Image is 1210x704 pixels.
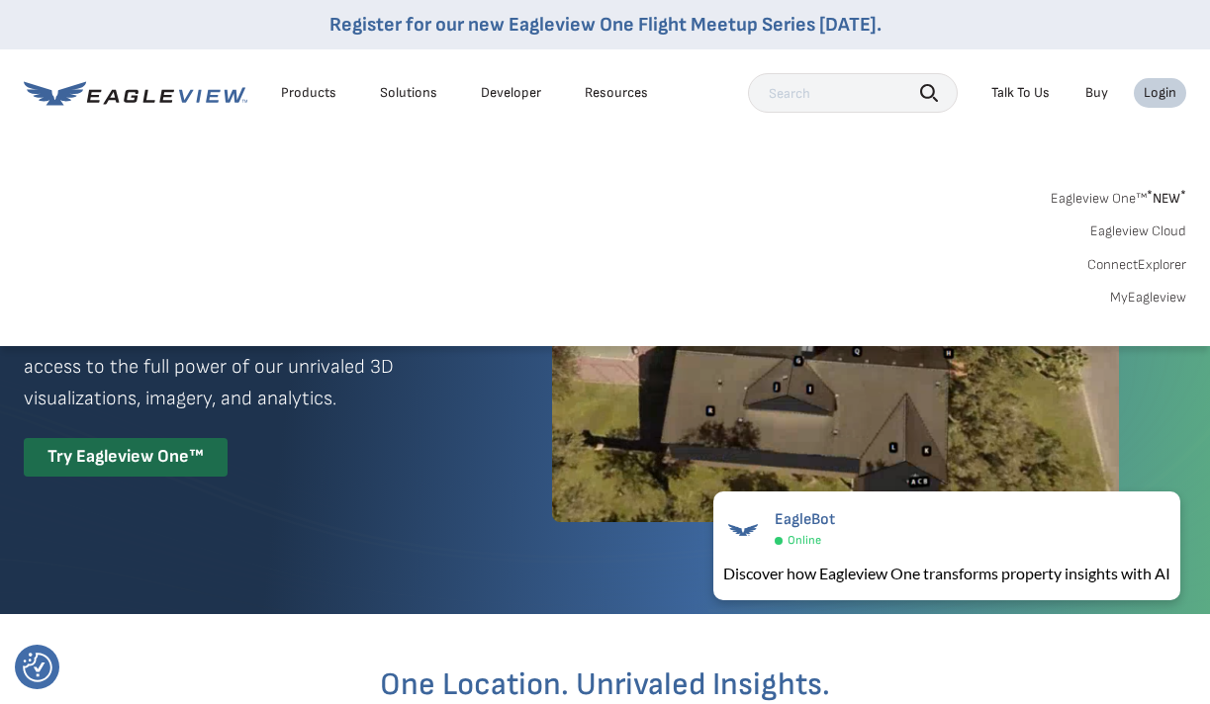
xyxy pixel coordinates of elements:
span: EagleBot [775,510,835,529]
div: Discover how Eagleview One transforms property insights with AI [723,562,1170,585]
p: A premium digital experience that provides seamless access to the full power of our unrivaled 3D ... [24,319,481,414]
a: ConnectExplorer [1087,256,1186,274]
div: Talk To Us [991,84,1050,102]
a: MyEagleview [1110,289,1186,307]
div: Solutions [380,84,437,102]
div: Resources [585,84,648,102]
button: Consent Preferences [23,653,52,682]
div: Login [1144,84,1176,102]
div: Try Eagleview One™ [24,438,228,477]
img: Revisit consent button [23,653,52,682]
span: Online [788,533,821,548]
a: Eagleview Cloud [1090,222,1186,240]
span: NEW [1147,190,1186,207]
a: Buy [1085,84,1108,102]
a: Developer [481,84,541,102]
h2: One Location. Unrivaled Insights. [39,669,1171,701]
a: Register for our new Eagleview One Flight Meetup Series [DATE]. [329,13,882,37]
img: EagleBot [723,510,763,550]
div: Products [281,84,336,102]
input: Search [748,73,958,113]
a: Eagleview One™*NEW* [1051,184,1186,207]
